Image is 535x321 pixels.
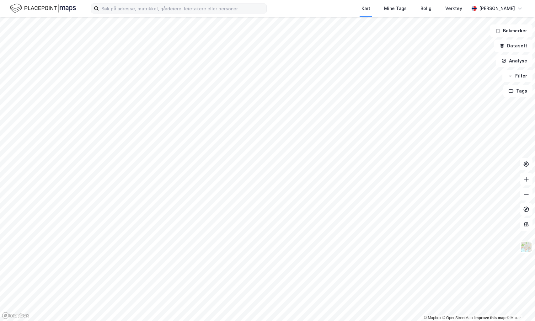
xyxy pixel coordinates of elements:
[384,5,407,12] div: Mine Tags
[479,5,515,12] div: [PERSON_NAME]
[504,291,535,321] iframe: Chat Widget
[361,5,370,12] div: Kart
[445,5,462,12] div: Verktøy
[420,5,431,12] div: Bolig
[99,4,266,13] input: Søk på adresse, matrikkel, gårdeiere, leietakere eller personer
[504,291,535,321] div: Kontrollprogram for chat
[10,3,76,14] img: logo.f888ab2527a4732fd821a326f86c7f29.svg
